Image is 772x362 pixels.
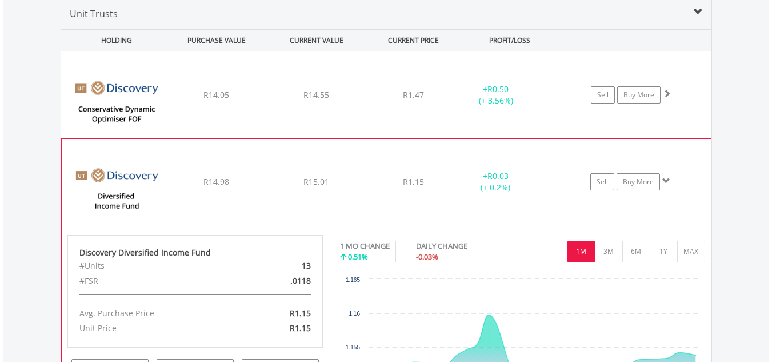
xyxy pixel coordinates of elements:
[203,89,229,100] span: R14.05
[237,258,319,273] div: 13
[453,170,538,193] div: + (+ 0.2%)
[416,252,438,262] span: -0.03%
[403,176,424,187] span: R1.15
[168,30,266,51] div: PURCHASE VALUE
[650,241,678,262] button: 1Y
[403,89,424,100] span: R1.47
[79,247,311,258] div: Discovery Diversified Income Fund
[591,86,615,104] a: Sell
[71,306,237,321] div: Avg. Purchase Price
[567,241,595,262] button: 1M
[71,273,237,288] div: #FSR
[303,176,329,187] span: R15.01
[340,241,390,252] div: 1 MO CHANGE
[237,273,319,288] div: .0118
[346,344,360,351] text: 1.155
[487,83,509,94] span: R0.50
[595,241,623,262] button: 3M
[290,308,311,319] span: R1.15
[67,66,165,134] img: UT.ZA.DCDAOF.png
[677,241,705,262] button: MAX
[71,321,237,336] div: Unit Price
[346,277,360,283] text: 1.165
[349,311,361,317] text: 1.16
[461,30,559,51] div: PROFIT/LOSS
[416,241,507,252] div: DAILY CHANGE
[622,241,650,262] button: 6M
[367,30,458,51] div: CURRENT PRICE
[348,252,368,262] span: 0.51%
[453,83,539,106] div: + (+ 3.56%)
[617,86,661,104] a: Buy More
[203,176,229,187] span: R14.98
[303,89,329,100] span: R14.55
[617,173,660,190] a: Buy More
[590,173,614,190] a: Sell
[487,170,509,181] span: R0.03
[70,7,118,20] span: Unit Trusts
[62,30,166,51] div: HOLDING
[71,258,237,273] div: #Units
[67,153,166,222] img: UT.ZA.DDIF.png
[268,30,366,51] div: CURRENT VALUE
[290,323,311,333] span: R1.15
